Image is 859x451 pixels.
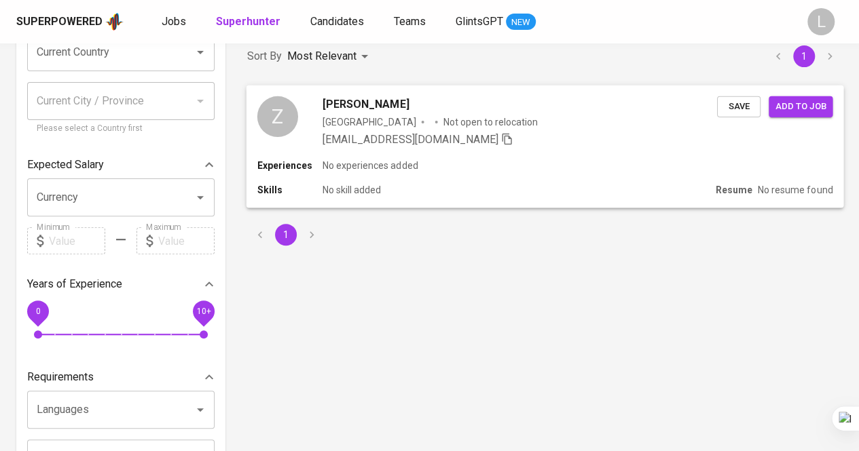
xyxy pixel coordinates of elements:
div: L [807,8,835,35]
a: Jobs [162,14,189,31]
button: Open [191,400,210,419]
img: app logo [105,12,124,32]
div: Most Relevant [287,44,373,69]
span: 10+ [196,307,211,316]
nav: pagination navigation [247,224,325,246]
button: Open [191,43,210,62]
p: Requirements [27,369,94,385]
div: Superpowered [16,14,103,30]
nav: pagination navigation [765,45,843,67]
p: Resume [716,183,752,197]
span: Add to job [775,98,826,114]
p: Experiences [257,159,323,172]
b: Superhunter [216,15,280,28]
span: [EMAIL_ADDRESS][DOMAIN_NAME] [323,132,498,145]
p: Skills [257,183,323,197]
button: page 1 [793,45,815,67]
span: [PERSON_NAME] [323,96,409,112]
a: GlintsGPT NEW [456,14,536,31]
input: Value [49,227,105,254]
p: Sort By [247,48,282,64]
span: Jobs [162,15,186,28]
div: Years of Experience [27,271,215,298]
input: Value [158,227,215,254]
p: No experiences added [323,159,418,172]
p: No resume found [758,183,833,197]
span: Teams [394,15,426,28]
div: Expected Salary [27,151,215,178]
button: Open [191,188,210,207]
button: page 1 [275,224,297,246]
div: Z [257,96,298,136]
div: Requirements [27,364,215,391]
span: NEW [506,16,536,29]
p: Most Relevant [287,48,357,64]
a: Superpoweredapp logo [16,12,124,32]
a: Candidates [310,14,367,31]
span: GlintsGPT [456,15,503,28]
p: Expected Salary [27,157,104,173]
button: Add to job [769,96,833,117]
a: Z[PERSON_NAME][GEOGRAPHIC_DATA]Not open to relocation[EMAIL_ADDRESS][DOMAIN_NAME] SaveAdd to jobE... [247,85,843,208]
span: Candidates [310,15,364,28]
p: No skill added [323,183,381,197]
button: Save [717,96,761,117]
p: Years of Experience [27,276,122,292]
span: Save [724,98,754,114]
span: 0 [35,307,40,316]
div: [GEOGRAPHIC_DATA] [323,115,416,128]
p: Not open to relocation [443,115,538,128]
a: Teams [394,14,428,31]
p: Please select a Country first [37,122,205,136]
a: Superhunter [216,14,283,31]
